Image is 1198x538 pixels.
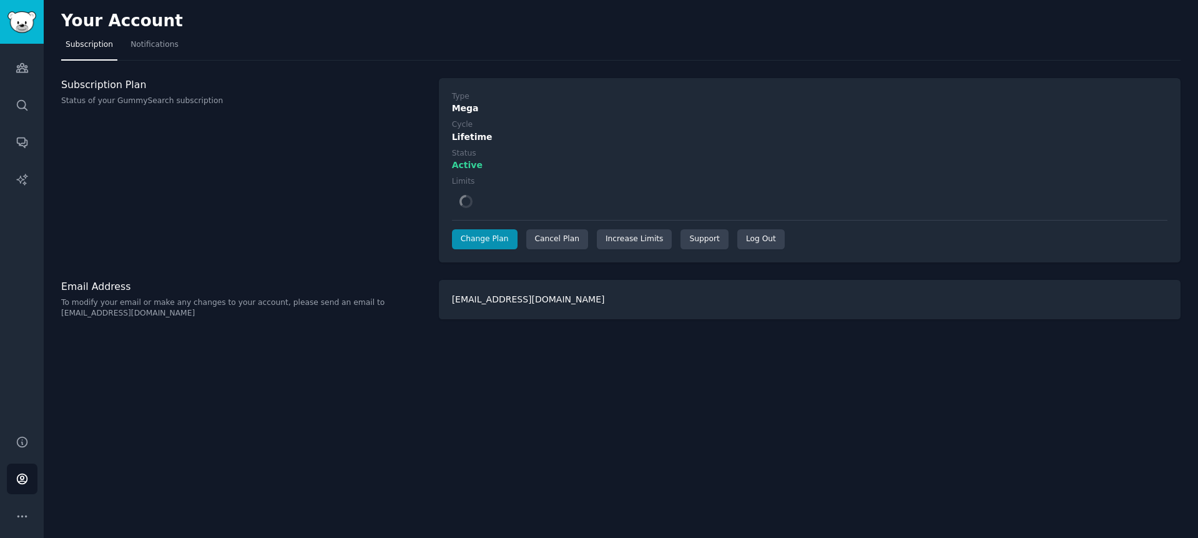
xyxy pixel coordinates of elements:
a: Change Plan [452,229,518,249]
a: Support [680,229,728,249]
div: Type [452,91,469,102]
div: Cycle [452,119,473,131]
div: Mega [452,102,1167,115]
div: Cancel Plan [526,229,588,249]
a: Increase Limits [597,229,672,249]
div: Log Out [737,229,785,249]
div: Lifetime [452,131,1167,144]
div: [EMAIL_ADDRESS][DOMAIN_NAME] [439,280,1181,319]
p: To modify your email or make any changes to your account, please send an email to [EMAIL_ADDRESS]... [61,297,426,319]
span: Active [452,159,483,172]
h2: Your Account [61,11,183,31]
h3: Subscription Plan [61,78,426,91]
div: Limits [452,176,475,187]
span: Subscription [66,39,113,51]
h3: Email Address [61,280,426,293]
p: Status of your GummySearch subscription [61,96,426,107]
span: Notifications [130,39,179,51]
a: Notifications [126,35,183,61]
div: Status [452,148,476,159]
a: Subscription [61,35,117,61]
img: GummySearch logo [7,11,36,33]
